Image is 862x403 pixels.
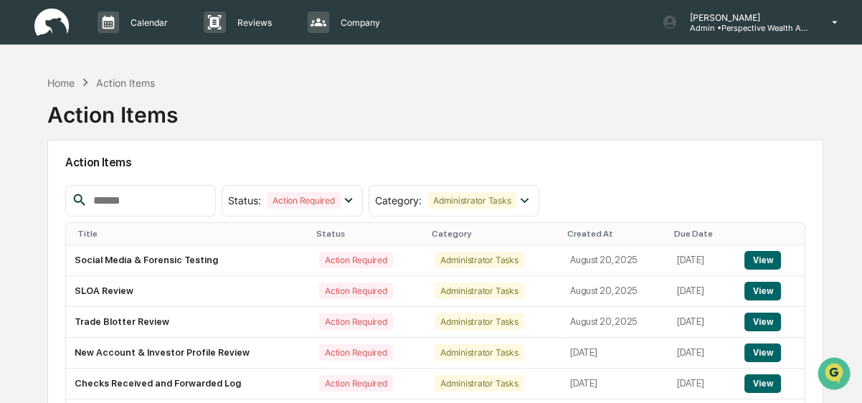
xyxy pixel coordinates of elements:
[66,307,311,338] td: Trade Blotter Review
[562,245,668,276] td: August 20, 2025
[101,242,174,253] a: Powered byPylon
[244,113,261,131] button: Start new chat
[66,276,311,307] td: SLOA Review
[435,313,524,330] div: Administrator Tasks
[678,23,811,33] p: Admin • Perspective Wealth Advisors
[319,283,392,299] div: Action Required
[744,282,781,300] button: View
[14,109,40,135] img: 1746055101610-c473b297-6a78-478c-a979-82029cc54cd1
[427,192,516,209] div: Administrator Tasks
[119,17,175,28] p: Calendar
[674,229,730,239] div: Due Date
[228,194,261,207] span: Status :
[319,375,392,392] div: Action Required
[435,375,524,392] div: Administrator Tasks
[668,369,736,399] td: [DATE]
[744,347,781,358] a: View
[66,245,311,276] td: Social Media & Forensic Testing
[435,344,524,361] div: Administrator Tasks
[47,90,178,128] div: Action Items
[143,242,174,253] span: Pylon
[267,192,340,209] div: Action Required
[98,174,184,200] a: 🗄️Attestations
[744,316,781,327] a: View
[14,209,26,220] div: 🔎
[668,338,736,369] td: [DATE]
[49,123,181,135] div: We're available if you need us!
[319,344,392,361] div: Action Required
[104,181,115,193] div: 🗄️
[66,369,311,399] td: Checks Received and Forwarded Log
[49,109,235,123] div: Start new chat
[316,229,420,239] div: Status
[816,356,855,394] iframe: Open customer support
[319,252,392,268] div: Action Required
[329,17,387,28] p: Company
[562,307,668,338] td: August 20, 2025
[562,338,668,369] td: [DATE]
[9,174,98,200] a: 🖐️Preclearance
[744,313,781,331] button: View
[29,207,90,222] span: Data Lookup
[668,245,736,276] td: [DATE]
[435,283,524,299] div: Administrator Tasks
[668,276,736,307] td: [DATE]
[14,29,261,52] p: How can we help?
[562,369,668,399] td: [DATE]
[432,229,556,239] div: Category
[29,180,93,194] span: Preclearance
[319,313,392,330] div: Action Required
[34,9,69,37] img: logo
[744,255,781,265] a: View
[668,307,736,338] td: [DATE]
[65,156,805,169] h2: Action Items
[226,17,279,28] p: Reviews
[14,181,26,193] div: 🖐️
[744,378,781,389] a: View
[435,252,524,268] div: Administrator Tasks
[77,229,305,239] div: Title
[744,285,781,296] a: View
[567,229,663,239] div: Created At
[9,201,96,227] a: 🔎Data Lookup
[66,338,311,369] td: New Account & Investor Profile Review
[96,77,155,89] div: Action Items
[744,251,781,270] button: View
[118,180,178,194] span: Attestations
[744,343,781,362] button: View
[744,374,781,393] button: View
[562,276,668,307] td: August 20, 2025
[375,194,422,207] span: Category :
[678,12,811,23] p: [PERSON_NAME]
[47,77,75,89] div: Home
